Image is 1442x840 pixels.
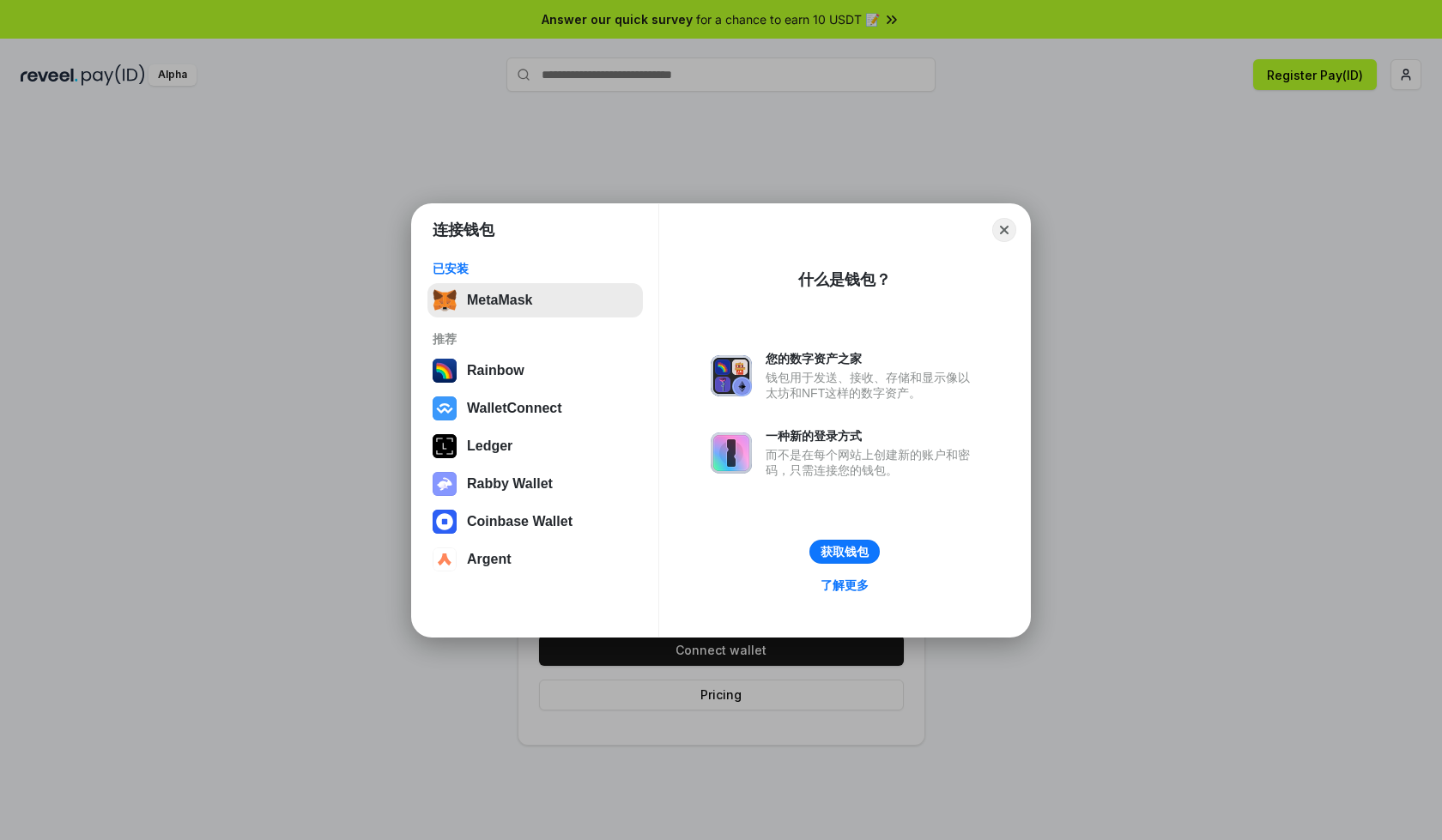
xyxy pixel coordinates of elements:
[766,370,978,401] div: 钱包用于发送、接收、存储和显示像以太坊和NFT这样的数字资产。
[467,401,562,416] div: WalletConnect
[467,514,573,529] div: Coinbase Wallet
[821,577,869,593] div: 了解更多
[467,293,532,308] div: MetaMask
[427,505,643,539] button: Coinbase Wallet
[427,467,643,501] button: Rabby Wallet
[810,574,879,596] a: 了解更多
[766,447,978,478] div: 而不是在每个网站上创建新的账户和密码，只需连接您的钱包。
[798,269,891,290] div: 什么是钱包？
[433,331,638,347] div: 推荐
[427,429,643,463] button: Ledger
[433,396,457,420] img: svg+xml,%3Csvg%20width%3D%2228%22%20height%3D%2228%22%20viewBox%3D%220%200%2028%2028%22%20fill%3D...
[433,220,494,240] h1: 连接钱包
[711,432,752,474] img: svg+xml,%3Csvg%20xmlns%3D%22http%3A%2F%2Fwww.w3.org%2F2000%2Fsvg%22%20fill%3D%22none%22%20viewBox...
[467,438,512,454] div: Ledger
[766,351,978,366] div: 您的数字资产之家
[433,547,457,571] img: svg+xml,%3Csvg%20width%3D%2228%22%20height%3D%2228%22%20viewBox%3D%220%200%2028%2028%22%20fill%3D...
[433,434,457,458] img: svg+xml,%3Csvg%20xmlns%3D%22http%3A%2F%2Fwww.w3.org%2F2000%2Fsvg%22%20width%3D%2228%22%20height%3...
[467,476,553,492] div: Rabby Wallet
[427,542,643,577] button: Argent
[766,428,978,444] div: 一种新的登录方式
[809,540,880,564] button: 获取钱包
[427,283,643,317] button: MetaMask
[427,354,643,388] button: Rainbow
[433,261,638,276] div: 已安装
[433,510,457,534] img: svg+xml,%3Csvg%20width%3D%2228%22%20height%3D%2228%22%20viewBox%3D%220%200%2028%2028%22%20fill%3D...
[467,552,512,567] div: Argent
[992,218,1016,242] button: Close
[433,359,457,383] img: svg+xml,%3Csvg%20width%3D%22120%22%20height%3D%22120%22%20viewBox%3D%220%200%20120%20120%22%20fil...
[821,544,869,559] div: 获取钱包
[427,391,643,426] button: WalletConnect
[433,288,457,312] img: svg+xml,%3Csvg%20fill%3D%22none%22%20height%3D%2233%22%20viewBox%3D%220%200%2035%2033%22%20width%...
[433,472,457,496] img: svg+xml,%3Csvg%20xmlns%3D%22http%3A%2F%2Fwww.w3.org%2F2000%2Fsvg%22%20fill%3D%22none%22%20viewBox...
[711,355,752,396] img: svg+xml,%3Csvg%20xmlns%3D%22http%3A%2F%2Fwww.w3.org%2F2000%2Fsvg%22%20fill%3D%22none%22%20viewBox...
[467,363,524,378] div: Rainbow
